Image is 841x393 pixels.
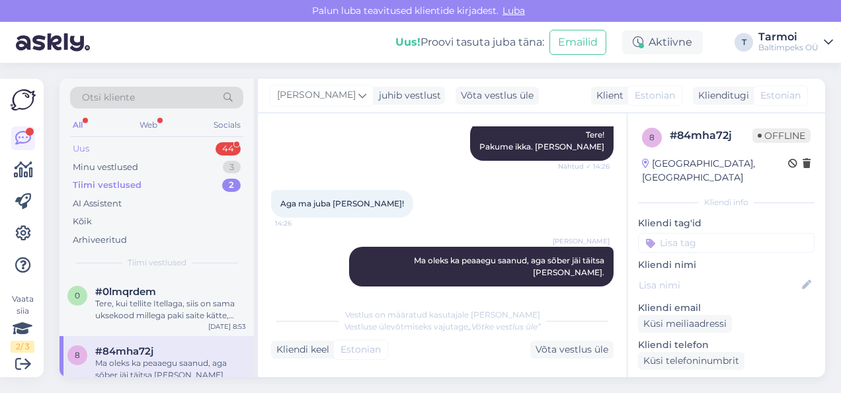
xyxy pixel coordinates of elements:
div: Tiimi vestlused [73,179,141,192]
div: Socials [211,116,243,134]
img: Askly Logo [11,89,36,110]
div: Kliendi keel [271,343,329,357]
span: Estonian [635,89,675,103]
span: Vestluse ülevõtmiseks vajutage [344,322,541,331]
div: Baltimpeks OÜ [758,42,819,53]
div: AI Assistent [73,197,122,210]
div: [GEOGRAPHIC_DATA], [GEOGRAPHIC_DATA] [642,157,788,185]
span: Estonian [340,343,381,357]
div: Aktiivne [622,30,703,54]
p: Kliendi telefon [638,338,815,352]
span: Ma oleks ka peaaegu saanud, aga sõber jäi täitsa [PERSON_NAME]. [414,255,606,277]
span: 14:27 [560,287,610,297]
span: Nähtud ✓ 14:26 [558,161,610,171]
div: Klient [591,89,623,103]
div: Küsi meiliaadressi [638,315,732,333]
div: # 84mha72j [670,128,752,144]
span: #84mha72j [95,345,153,357]
span: 0 [75,290,80,300]
div: Proovi tasuta juba täna: [395,34,544,50]
div: [DATE] 8:53 [208,322,246,331]
div: T [735,33,753,52]
div: Web [137,116,160,134]
span: Aga ma juba [PERSON_NAME]! [280,198,404,208]
div: Kliendi info [638,196,815,208]
span: Otsi kliente [82,91,135,105]
span: Offline [752,128,811,143]
div: 2 / 3 [11,341,34,353]
div: Klienditugi [693,89,749,103]
span: Tiimi vestlused [128,257,186,269]
div: Arhiveeritud [73,234,127,247]
div: Minu vestlused [73,161,138,174]
button: Emailid [549,30,606,55]
div: Uus [73,142,89,155]
b: Uus! [395,36,421,48]
input: Lisa tag [638,233,815,253]
p: Kliendi nimi [638,258,815,272]
div: Vaata siia [11,293,34,353]
span: Estonian [760,89,801,103]
div: Ma oleks ka peaaegu saanud, aga sõber jäi täitsa [PERSON_NAME]. [95,357,246,381]
div: 3 [223,161,241,174]
div: Võta vestlus üle [530,341,614,359]
span: [PERSON_NAME] [553,236,610,246]
a: TarmoiBaltimpeks OÜ [758,32,833,53]
p: Klienditeekond [638,375,815,389]
span: 8 [75,350,80,360]
span: #0lmqrdem [95,286,156,298]
p: Kliendi email [638,301,815,315]
div: Tere, kui tellite Itellaga, siis on sama uksekood millega paki saite kätte, DPD,Omniva puhul tule... [95,298,246,322]
div: Kõik [73,215,92,228]
div: 2 [222,179,241,192]
span: 8 [649,132,655,142]
div: juhib vestlust [374,89,441,103]
p: Kliendi tag'id [638,216,815,230]
span: Luba [499,5,529,17]
div: Küsi telefoninumbrit [638,352,744,370]
span: 14:26 [275,218,325,228]
input: Lisa nimi [639,278,799,292]
div: Võta vestlus üle [456,87,539,105]
i: „Võtke vestlus üle” [468,322,541,331]
div: All [70,116,85,134]
div: Tarmoi [758,32,819,42]
div: 44 [216,142,241,155]
span: [PERSON_NAME] [277,88,356,103]
span: Vestlus on määratud kasutajale [PERSON_NAME] [345,310,540,320]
